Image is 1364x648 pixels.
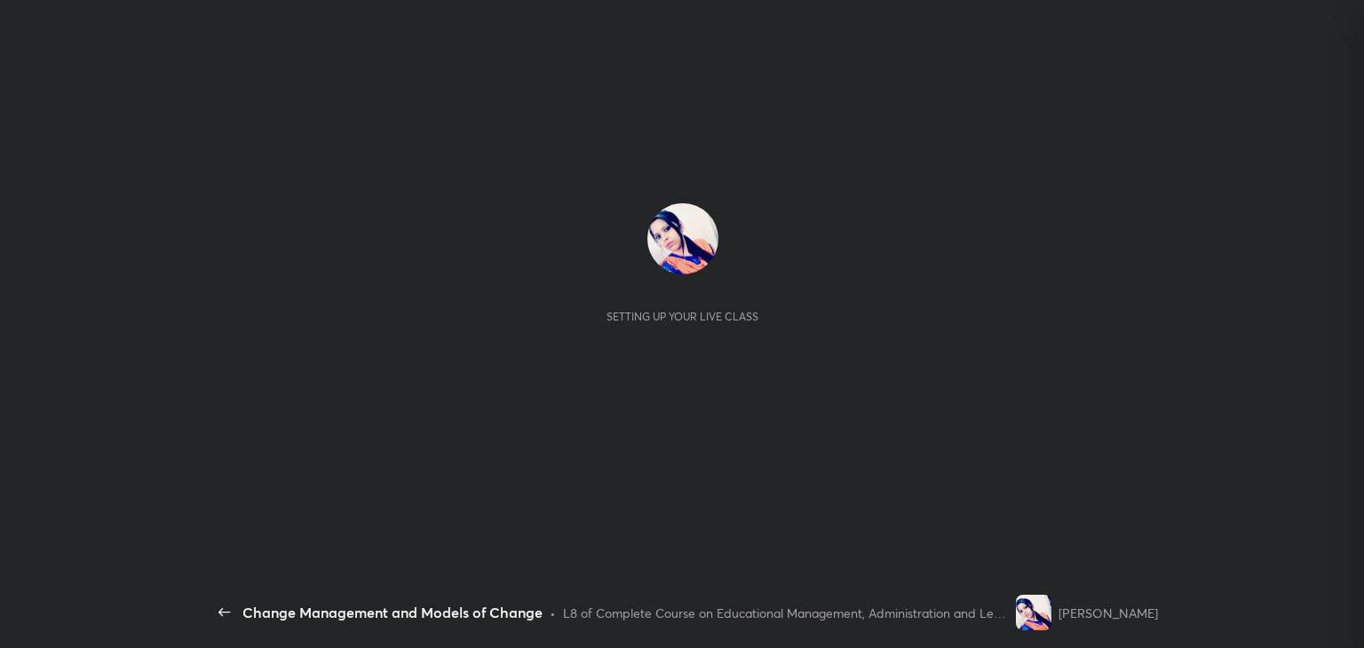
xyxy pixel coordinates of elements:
[563,604,1009,622] div: L8 of Complete Course on Educational Management, Administration and Leadership
[1059,604,1158,622] div: [PERSON_NAME]
[647,203,718,274] img: 3ec007b14afa42208d974be217fe0491.jpg
[242,602,543,623] div: Change Management and Models of Change
[1016,595,1051,630] img: 3ec007b14afa42208d974be217fe0491.jpg
[550,604,556,622] div: •
[607,310,758,323] div: Setting up your live class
